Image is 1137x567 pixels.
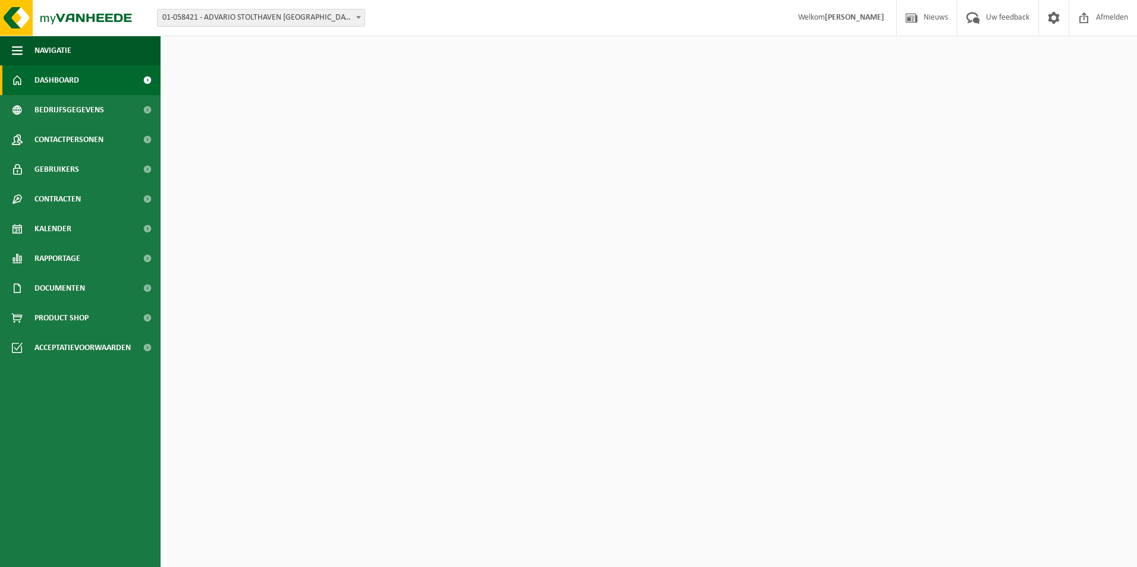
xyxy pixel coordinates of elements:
span: Contactpersonen [34,125,103,155]
span: Navigatie [34,36,71,65]
span: Acceptatievoorwaarden [34,333,131,363]
span: Dashboard [34,65,79,95]
span: Contracten [34,184,81,214]
span: Kalender [34,214,71,244]
span: Rapportage [34,244,80,273]
span: 01-058421 - ADVARIO STOLTHAVEN ANTWERPEN NV - ANTWERPEN [158,10,365,26]
span: 01-058421 - ADVARIO STOLTHAVEN ANTWERPEN NV - ANTWERPEN [157,9,365,27]
span: Gebruikers [34,155,79,184]
span: Documenten [34,273,85,303]
strong: [PERSON_NAME] [825,13,884,22]
span: Bedrijfsgegevens [34,95,104,125]
span: Product Shop [34,303,89,333]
